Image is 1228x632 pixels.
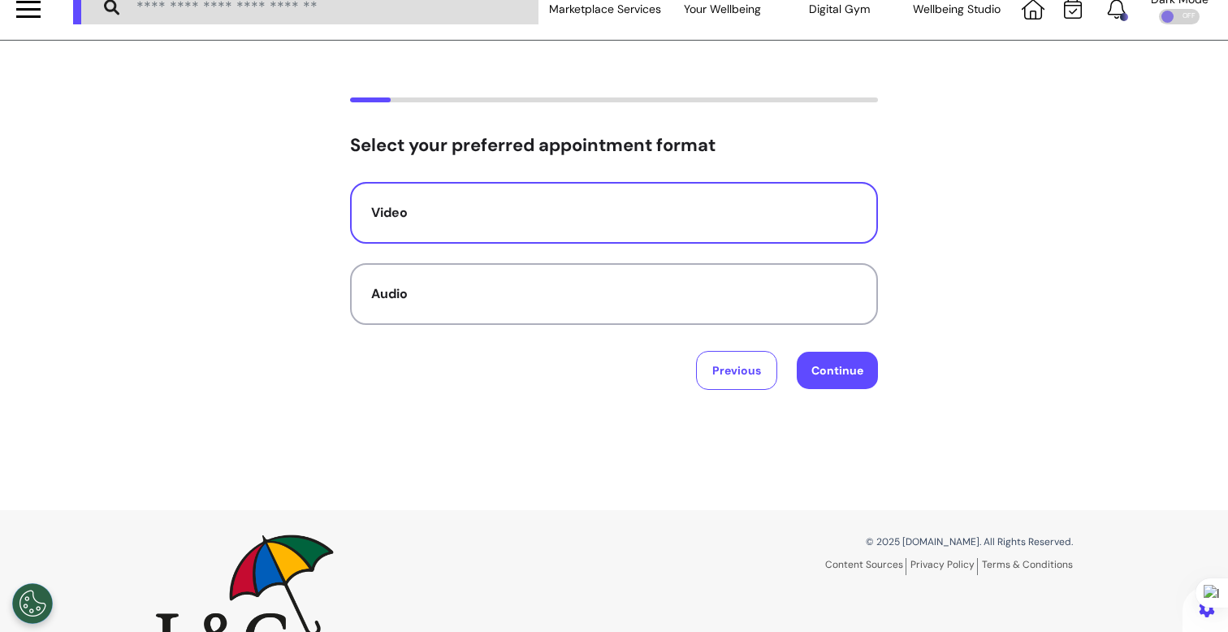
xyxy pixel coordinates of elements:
[350,182,878,244] button: Video
[797,352,878,389] button: Continue
[371,284,857,304] div: Audio
[696,351,777,390] button: Previous
[1159,9,1200,24] div: OFF
[825,558,906,575] a: Content Sources
[12,583,53,624] button: Open Preferences
[371,203,857,223] div: Video
[982,558,1073,571] a: Terms & Conditions
[350,263,878,325] button: Audio
[626,535,1073,549] p: © 2025 [DOMAIN_NAME]. All Rights Reserved.
[910,558,978,575] a: Privacy Policy
[350,135,878,156] h2: Select your preferred appointment format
